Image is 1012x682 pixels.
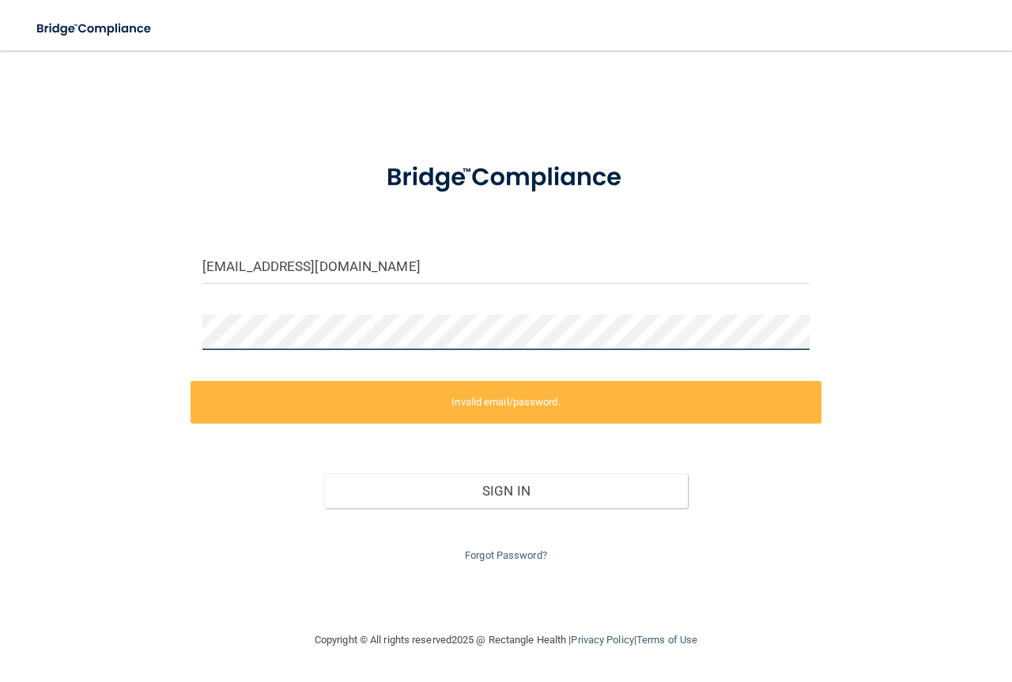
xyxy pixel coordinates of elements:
input: Email [202,248,810,284]
img: bridge_compliance_login_screen.278c3ca4.svg [361,145,652,210]
a: Terms of Use [636,634,697,646]
a: Privacy Policy [571,634,633,646]
a: Forgot Password? [465,549,547,561]
div: Copyright © All rights reserved 2025 @ Rectangle Health | | [217,615,795,665]
button: Sign In [324,473,689,508]
iframe: Drift Widget Chat Controller [738,570,993,633]
label: Invalid email/password. [191,381,821,424]
img: bridge_compliance_login_screen.278c3ca4.svg [24,13,166,45]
